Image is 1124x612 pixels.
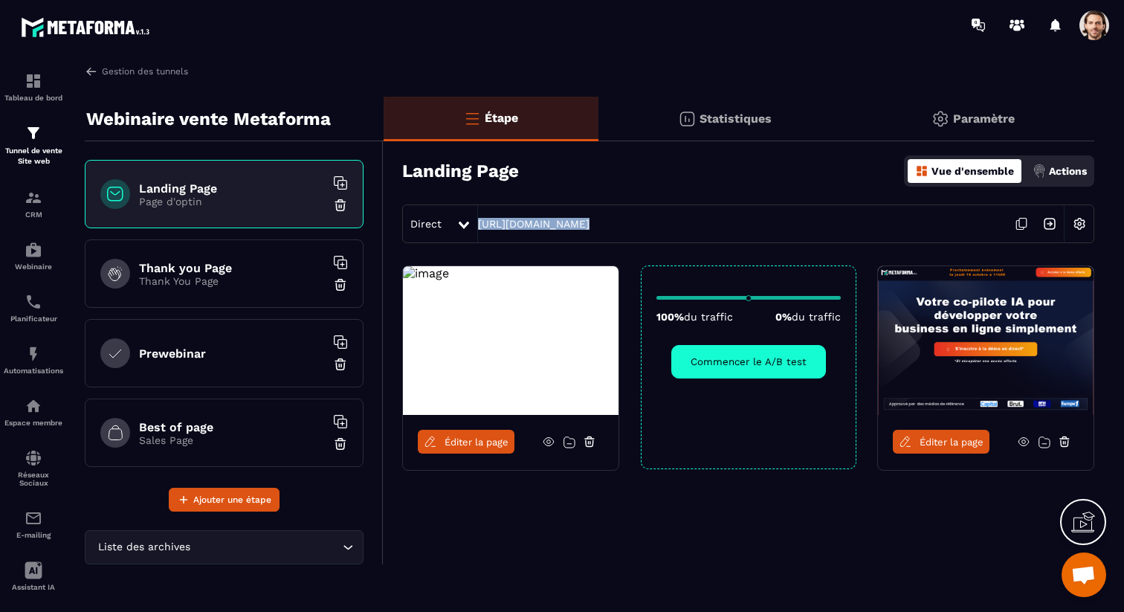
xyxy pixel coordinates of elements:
[25,293,42,311] img: scheduler
[86,104,331,134] p: Webinaire vente Metaforma
[139,434,325,446] p: Sales Page
[4,178,63,230] a: formationformationCRM
[333,277,348,292] img: trash
[1049,165,1087,177] p: Actions
[485,111,518,125] p: Étape
[25,509,42,527] img: email
[1062,553,1106,597] div: Ouvrir le chat
[1065,210,1094,238] img: setting-w.858f3a88.svg
[920,437,983,448] span: Éditer la page
[4,94,63,102] p: Tableau de bord
[139,420,325,434] h6: Best of page
[4,230,63,282] a: automationsautomationsWebinaire
[4,113,63,178] a: formationformationTunnel de vente Site web
[931,165,1014,177] p: Vue d'ensemble
[193,492,271,507] span: Ajouter une étape
[333,437,348,451] img: trash
[953,112,1015,126] p: Paramètre
[418,430,514,454] a: Éditer la page
[169,488,280,512] button: Ajouter une étape
[678,110,696,128] img: stats.20deebd0.svg
[775,311,841,323] p: 0%
[139,181,325,196] h6: Landing Page
[4,438,63,498] a: social-networksocial-networkRéseaux Sociaux
[4,386,63,438] a: automationsautomationsEspace membre
[1036,210,1064,238] img: arrow-next.bcc2205e.svg
[139,196,325,207] p: Page d'optin
[671,345,826,379] button: Commencer le A/B test
[402,161,519,181] h3: Landing Page
[4,210,63,219] p: CRM
[893,430,989,454] a: Éditer la page
[4,146,63,167] p: Tunnel de vente Site web
[85,530,364,564] div: Search for option
[4,282,63,334] a: schedulerschedulerPlanificateur
[478,218,590,230] a: [URL][DOMAIN_NAME]
[85,65,98,78] img: arrow
[139,275,325,287] p: Thank You Page
[4,583,63,591] p: Assistant IA
[700,112,772,126] p: Statistiques
[193,539,339,555] input: Search for option
[333,357,348,372] img: trash
[4,471,63,487] p: Réseaux Sociaux
[25,189,42,207] img: formation
[403,266,449,280] img: image
[25,72,42,90] img: formation
[4,550,63,602] a: Assistant IA
[139,347,325,361] h6: Prewebinar
[25,449,42,467] img: social-network
[25,397,42,415] img: automations
[333,198,348,213] img: trash
[4,498,63,550] a: emailemailE-mailing
[21,13,155,41] img: logo
[878,266,1094,415] img: image
[931,110,949,128] img: setting-gr.5f69749f.svg
[656,311,733,323] p: 100%
[25,345,42,363] img: automations
[25,241,42,259] img: automations
[4,367,63,375] p: Automatisations
[4,419,63,427] p: Espace membre
[4,262,63,271] p: Webinaire
[1033,164,1046,178] img: actions.d6e523a2.png
[25,124,42,142] img: formation
[445,437,508,448] span: Éditer la page
[684,311,733,323] span: du traffic
[4,531,63,539] p: E-mailing
[463,109,481,127] img: bars-o.4a397970.svg
[915,164,928,178] img: dashboard-orange.40269519.svg
[85,65,188,78] a: Gestion des tunnels
[410,218,442,230] span: Direct
[4,61,63,113] a: formationformationTableau de bord
[4,315,63,323] p: Planificateur
[792,311,841,323] span: du traffic
[139,261,325,275] h6: Thank you Page
[4,334,63,386] a: automationsautomationsAutomatisations
[94,539,193,555] span: Liste des archives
